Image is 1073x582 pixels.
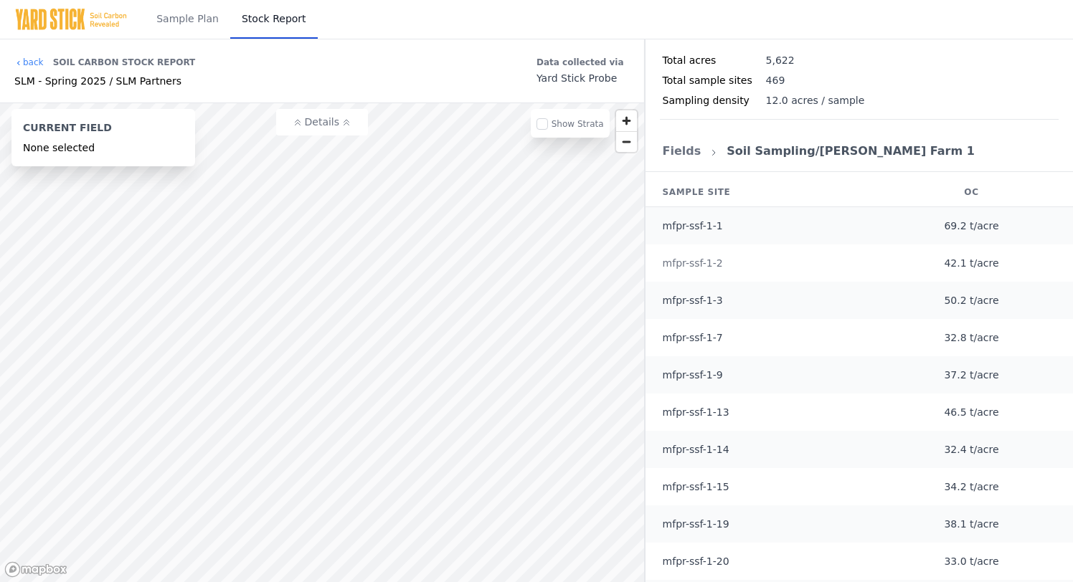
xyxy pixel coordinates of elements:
[616,131,637,152] button: Zoom out
[663,73,766,87] div: Total sample sites
[870,393,1073,431] td: 46.5 t/acre
[276,109,368,135] button: Details
[663,518,729,530] a: mfpr-ssf-1-19
[870,282,1073,319] td: 50.2 t/acre
[870,207,1073,245] td: 69.2 t/acre
[663,555,729,567] a: mfpr-ssf-1-20
[870,431,1073,468] td: 32.4 t/acre
[766,73,785,87] div: 469
[616,132,637,152] span: Zoom out
[14,8,128,31] img: Yard Stick Logo
[663,369,723,381] a: mfpr-ssf-1-9
[663,332,723,343] a: mfpr-ssf-1-7
[663,444,729,455] a: mfpr-ssf-1-14
[663,257,723,269] a: mfpr-ssf-1-2
[14,57,44,68] a: back
[663,220,723,232] a: mfpr-ssf-1-1
[870,543,1073,580] td: 33.0 t/acre
[23,120,184,140] div: Current Field
[552,119,604,129] label: Show Strata
[23,140,184,155] div: None selected
[536,54,624,71] div: Data collected via
[870,178,1073,207] th: OC
[870,244,1073,282] td: 42.1 t/acre
[663,144,701,158] a: Fields
[4,561,67,578] a: Mapbox logo
[870,468,1073,505] td: 34.2 t/acre
[766,93,865,108] div: 12.0 acres / sample
[870,356,1073,393] td: 37.2 t/acre
[14,74,195,88] div: SLM - Spring 2025 / SLM Partners
[766,53,795,67] div: 5,622
[53,51,196,74] div: Soil Carbon Stock Report
[870,319,1073,356] td: 32.8 t/acre
[663,93,766,108] div: Sampling density
[663,481,729,492] a: mfpr-ssf-1-15
[536,71,624,85] div: Yard Stick Probe
[663,295,723,306] a: mfpr-ssf-1-3
[663,53,766,67] div: Total acres
[870,505,1073,543] td: 38.1 t/acre
[663,406,729,418] a: mfpr-ssf-1-13
[616,110,637,131] button: Zoom in
[727,143,975,160] div: Soil Sampling/[PERSON_NAME] Farm 1
[646,178,870,207] th: Sample Site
